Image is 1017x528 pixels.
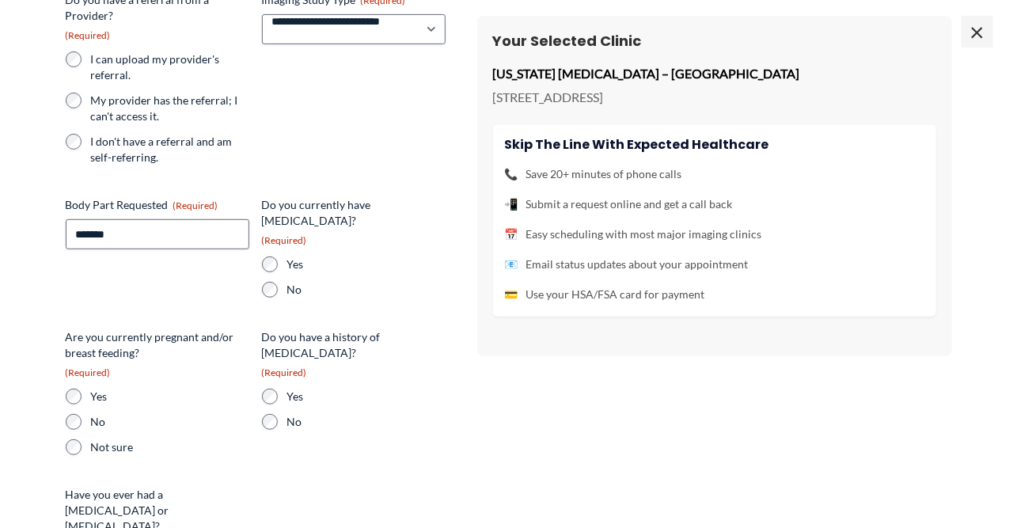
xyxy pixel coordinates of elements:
[66,367,111,378] span: (Required)
[505,164,924,184] li: Save 20+ minutes of phone calls
[91,439,249,455] label: Not sure
[262,197,446,247] legend: Do you currently have [MEDICAL_DATA]?
[493,62,936,85] p: [US_STATE] [MEDICAL_DATA] – [GEOGRAPHIC_DATA]
[505,284,518,305] span: 💳
[262,329,446,379] legend: Do you have a history of [MEDICAL_DATA]?
[287,256,446,272] label: Yes
[91,389,249,405] label: Yes
[66,197,249,213] label: Body Part Requested
[493,85,936,109] p: [STREET_ADDRESS]
[505,254,924,275] li: Email status updates about your appointment
[505,254,518,275] span: 📧
[91,93,249,124] label: My provider has the referral; I can't access it.
[505,284,924,305] li: Use your HSA/FSA card for payment
[173,199,218,211] span: (Required)
[962,16,993,47] span: ×
[262,367,307,378] span: (Required)
[493,32,936,50] h3: Your Selected Clinic
[66,329,249,379] legend: Are you currently pregnant and/or breast feeding?
[505,137,924,152] h4: Skip the line with Expected Healthcare
[505,164,518,184] span: 📞
[505,224,924,245] li: Easy scheduling with most major imaging clinics
[505,224,518,245] span: 📅
[287,414,446,430] label: No
[505,194,924,215] li: Submit a request online and get a call back
[91,51,249,83] label: I can upload my provider's referral.
[91,134,249,165] label: I don't have a referral and am self-referring.
[505,194,518,215] span: 📲
[287,282,446,298] label: No
[91,414,249,430] label: No
[66,29,111,41] span: (Required)
[287,389,446,405] label: Yes
[262,234,307,246] span: (Required)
